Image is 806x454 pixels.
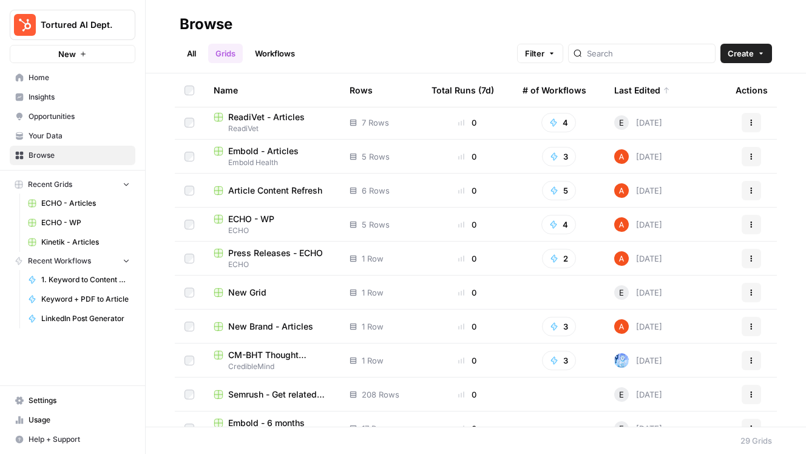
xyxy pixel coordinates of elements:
[619,388,624,401] span: E
[41,313,130,324] span: LinkedIn Post Generator
[736,73,768,107] div: Actions
[517,44,563,63] button: Filter
[432,185,503,197] div: 0
[41,217,130,228] span: ECHO - WP
[614,319,629,334] img: cje7zb9ux0f2nqyv5qqgv3u0jxek
[542,181,576,200] button: 5
[614,115,662,130] div: [DATE]
[542,351,576,370] button: 3
[214,73,330,107] div: Name
[29,92,130,103] span: Insights
[180,44,203,63] a: All
[10,146,135,165] a: Browse
[214,259,330,270] span: ECHO
[28,179,72,190] span: Recent Grids
[10,126,135,146] a: Your Data
[28,256,91,266] span: Recent Workflows
[58,48,76,60] span: New
[22,309,135,328] a: LinkedIn Post Generator
[614,183,629,198] img: cje7zb9ux0f2nqyv5qqgv3u0jxek
[432,252,503,265] div: 0
[214,349,330,372] a: CM-BHT Thought Leadership Article: [DATE]CredibleMind
[29,72,130,83] span: Home
[619,117,624,129] span: E
[10,10,135,40] button: Workspace: Tortured AI Dept.
[214,320,330,333] a: New Brand - Articles
[541,215,576,234] button: 4
[228,213,274,225] span: ECHO - WP
[720,44,772,63] button: Create
[228,349,330,361] span: CM-BHT Thought Leadership Article: [DATE]
[214,388,330,401] a: Semrush - Get related terms for a keyword
[614,149,662,164] div: [DATE]
[14,14,36,36] img: Tortured AI Dept. Logo
[362,388,399,401] span: 208 Rows
[362,252,384,265] span: 1 Row
[29,130,130,141] span: Your Data
[228,417,305,429] span: Embold - 6 months
[228,286,266,299] span: New Grid
[350,73,373,107] div: Rows
[614,251,662,266] div: [DATE]
[228,185,322,197] span: Article Content Refresh
[41,19,114,31] span: Tortured AI Dept.
[587,47,710,59] input: Search
[41,198,130,209] span: ECHO - Articles
[41,294,130,305] span: Keyword + PDF to Article
[432,219,503,231] div: 0
[362,320,384,333] span: 1 Row
[214,111,330,134] a: ReadiVet - ArticlesReadiVet
[362,422,392,435] span: 17 Rows
[614,353,629,368] img: hp0ja4orf1p5qfmb93f0pjhopitu
[214,185,330,197] a: Article Content Refresh
[362,354,384,367] span: 1 Row
[10,410,135,430] a: Usage
[22,232,135,252] a: Kinetik - Articles
[228,388,330,401] span: Semrush - Get related terms for a keyword
[228,145,299,157] span: Embold - Articles
[41,274,130,285] span: 1. Keyword to Content Brief (incl. Outline)
[362,185,390,197] span: 6 Rows
[525,47,544,59] span: Filter
[29,434,130,445] span: Help + Support
[432,73,494,107] div: Total Runs (7d)
[740,435,772,447] div: 29 Grids
[214,213,330,236] a: ECHO - WPECHO
[614,387,662,402] div: [DATE]
[614,149,629,164] img: cje7zb9ux0f2nqyv5qqgv3u0jxek
[362,219,390,231] span: 5 Rows
[10,45,135,63] button: New
[180,15,232,34] div: Browse
[10,107,135,126] a: Opportunities
[214,157,330,168] span: Embold Health
[432,286,503,299] div: 0
[614,217,662,232] div: [DATE]
[523,73,586,107] div: # of Workflows
[10,391,135,410] a: Settings
[542,249,576,268] button: 2
[214,145,330,168] a: Embold - ArticlesEmbold Health
[619,286,624,299] span: E
[432,151,503,163] div: 0
[214,247,330,270] a: Press Releases - ECHOECHO
[214,225,330,236] span: ECHO
[22,194,135,213] a: ECHO - Articles
[228,111,305,123] span: ReadiVet - Articles
[542,317,576,336] button: 3
[432,354,503,367] div: 0
[614,183,662,198] div: [DATE]
[614,251,629,266] img: cje7zb9ux0f2nqyv5qqgv3u0jxek
[619,422,624,435] span: E
[29,111,130,122] span: Opportunities
[10,175,135,194] button: Recent Grids
[214,417,330,440] a: Embold - 6 monthsEmbold Health
[248,44,302,63] a: Workflows
[22,290,135,309] a: Keyword + PDF to Article
[22,213,135,232] a: ECHO - WP
[432,422,503,435] div: 0
[208,44,243,63] a: Grids
[541,113,576,132] button: 4
[432,320,503,333] div: 0
[41,237,130,248] span: Kinetik - Articles
[614,353,662,368] div: [DATE]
